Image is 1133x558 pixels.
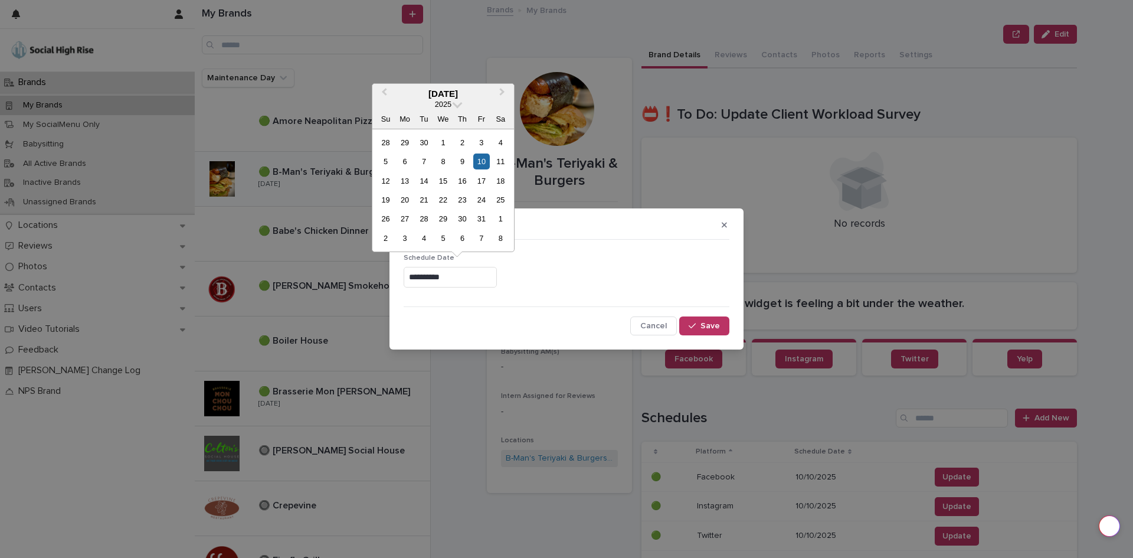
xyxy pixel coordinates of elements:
[493,135,509,151] div: Choose Saturday, October 4th, 2025
[416,230,432,246] div: Choose Tuesday, November 4th, 2025
[454,154,470,169] div: Choose Thursday, October 9th, 2025
[493,192,509,208] div: Choose Saturday, October 25th, 2025
[397,230,412,246] div: Choose Monday, November 3rd, 2025
[416,173,432,189] div: Choose Tuesday, October 14th, 2025
[378,192,394,208] div: Choose Sunday, October 19th, 2025
[378,111,394,127] div: Su
[378,173,394,189] div: Choose Sunday, October 12th, 2025
[494,85,513,104] button: Next Month
[404,254,454,262] span: Schedule Date
[378,230,394,246] div: Choose Sunday, November 2nd, 2025
[397,135,412,151] div: Choose Monday, September 29th, 2025
[435,173,451,189] div: Choose Wednesday, October 15th, 2025
[493,211,509,227] div: Choose Saturday, November 1st, 2025
[493,154,509,169] div: Choose Saturday, October 11th, 2025
[473,154,489,169] div: Choose Friday, October 10th, 2025
[397,211,412,227] div: Choose Monday, October 27th, 2025
[378,135,394,151] div: Choose Sunday, September 28th, 2025
[378,154,394,169] div: Choose Sunday, October 5th, 2025
[454,111,470,127] div: Th
[416,154,432,169] div: Choose Tuesday, October 7th, 2025
[630,316,677,335] button: Cancel
[435,211,451,227] div: Choose Wednesday, October 29th, 2025
[397,111,412,127] div: Mo
[454,192,470,208] div: Choose Thursday, October 23rd, 2025
[378,211,394,227] div: Choose Sunday, October 26th, 2025
[397,154,412,169] div: Choose Monday, October 6th, 2025
[416,192,432,208] div: Choose Tuesday, October 21st, 2025
[435,111,451,127] div: We
[473,230,489,246] div: Choose Friday, November 7th, 2025
[473,135,489,151] div: Choose Friday, October 3rd, 2025
[435,135,451,151] div: Choose Wednesday, October 1st, 2025
[435,192,451,208] div: Choose Wednesday, October 22nd, 2025
[376,133,510,248] div: month 2025-10
[473,211,489,227] div: Choose Friday, October 31st, 2025
[473,111,489,127] div: Fr
[493,111,509,127] div: Sa
[454,211,470,227] div: Choose Thursday, October 30th, 2025
[454,135,470,151] div: Choose Thursday, October 2nd, 2025
[374,85,392,104] button: Previous Month
[416,135,432,151] div: Choose Tuesday, September 30th, 2025
[679,316,729,335] button: Save
[493,173,509,189] div: Choose Saturday, October 18th, 2025
[454,230,470,246] div: Choose Thursday, November 6th, 2025
[435,100,451,109] span: 2025
[416,211,432,227] div: Choose Tuesday, October 28th, 2025
[372,89,514,99] div: [DATE]
[473,173,489,189] div: Choose Friday, October 17th, 2025
[435,230,451,246] div: Choose Wednesday, November 5th, 2025
[493,230,509,246] div: Choose Saturday, November 8th, 2025
[397,173,412,189] div: Choose Monday, October 13th, 2025
[397,192,412,208] div: Choose Monday, October 20th, 2025
[640,322,667,330] span: Cancel
[700,322,720,330] span: Save
[473,192,489,208] div: Choose Friday, October 24th, 2025
[435,154,451,169] div: Choose Wednesday, October 8th, 2025
[454,173,470,189] div: Choose Thursday, October 16th, 2025
[416,111,432,127] div: Tu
